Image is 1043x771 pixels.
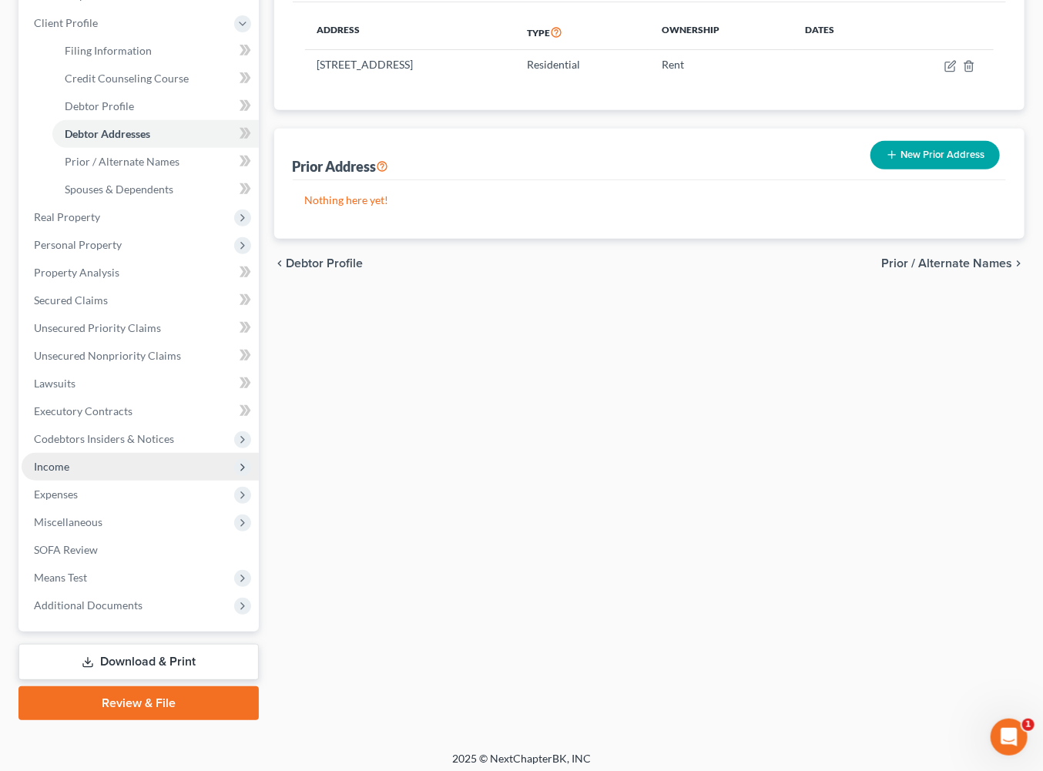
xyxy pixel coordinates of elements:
span: Filing Information [65,44,152,57]
p: Nothing here yet! [305,193,994,208]
a: Executory Contracts [22,397,259,425]
span: Executory Contracts [34,404,132,417]
a: Debtor Addresses [52,120,259,148]
span: Real Property [34,210,100,223]
span: Personal Property [34,238,122,251]
a: Secured Claims [22,287,259,314]
span: Unsecured Nonpriority Claims [34,349,181,362]
a: Unsecured Priority Claims [22,314,259,342]
a: Lawsuits [22,370,259,397]
a: Spouses & Dependents [52,176,259,203]
th: Type [515,15,649,50]
button: Prior / Alternate Names chevron_right [881,257,1025,270]
button: chevron_left Debtor Profile [274,257,364,270]
iframe: Intercom live chat [991,719,1028,756]
span: Additional Documents [34,598,143,612]
span: Client Profile [34,16,98,29]
a: Debtor Profile [52,92,259,120]
span: Miscellaneous [34,515,102,528]
th: Ownership [650,15,793,50]
span: Expenses [34,488,78,501]
td: Rent [650,50,793,79]
div: Prior Address [293,157,389,176]
span: Spouses & Dependents [65,183,173,196]
span: Codebtors Insiders & Notices [34,432,174,445]
i: chevron_left [274,257,287,270]
span: Prior / Alternate Names [65,155,179,168]
a: Unsecured Nonpriority Claims [22,342,259,370]
span: Unsecured Priority Claims [34,321,161,334]
a: Credit Counseling Course [52,65,259,92]
span: Secured Claims [34,293,108,307]
span: Property Analysis [34,266,119,279]
i: chevron_right [1012,257,1025,270]
button: New Prior Address [870,141,1000,169]
a: Download & Print [18,644,259,680]
a: Filing Information [52,37,259,65]
span: Means Test [34,571,87,584]
span: Debtor Profile [65,99,134,112]
span: Prior / Alternate Names [881,257,1012,270]
span: Debtor Addresses [65,127,150,140]
th: Address [305,15,515,50]
span: Credit Counseling Course [65,72,189,85]
td: Residential [515,50,649,79]
a: Prior / Alternate Names [52,148,259,176]
a: Property Analysis [22,259,259,287]
a: SOFA Review [22,536,259,564]
span: 1 [1022,719,1035,731]
span: Income [34,460,69,473]
span: SOFA Review [34,543,98,556]
th: Dates [793,15,887,50]
td: [STREET_ADDRESS] [305,50,515,79]
a: Review & File [18,686,259,720]
span: Lawsuits [34,377,75,390]
span: Debtor Profile [287,257,364,270]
